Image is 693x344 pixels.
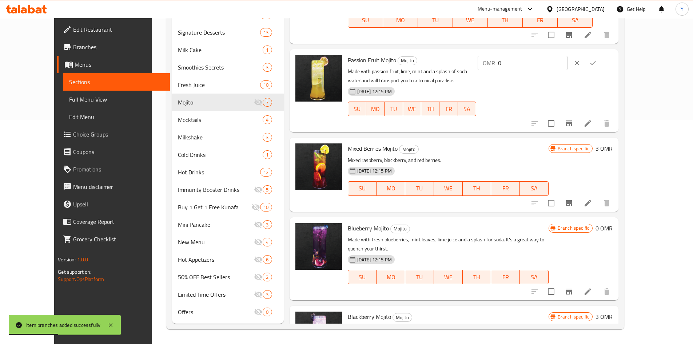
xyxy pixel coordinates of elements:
[178,290,254,299] span: Limited Time Offers
[73,147,164,156] span: Coupons
[596,143,613,154] h6: 3 OMR
[263,239,271,246] span: 4
[172,146,284,163] div: Cold Drinks1
[172,181,284,198] div: Immunity Booster Drinks5
[424,104,437,114] span: TH
[57,38,170,56] a: Branches
[348,235,549,253] p: Made with fresh blueberries, mint leaves, lime juice and a splash for soda. It's a great way to q...
[75,60,164,69] span: Menus
[57,21,170,38] a: Edit Restaurant
[254,273,263,281] svg: Inactive section
[263,290,272,299] div: items
[598,115,616,132] button: delete
[421,102,439,116] button: TH
[251,203,260,211] svg: Inactive section
[498,56,567,70] input: Please enter price
[172,268,284,286] div: 50% OFF Best Sellers2
[351,272,374,282] span: SU
[254,290,263,299] svg: Inactive section
[26,321,100,329] div: Item branches added successfully
[387,104,400,114] span: TU
[348,55,396,66] span: Passion Fruit Mojito
[263,151,271,158] span: 1
[263,63,272,72] div: items
[58,274,104,284] a: Support.OpsPlatform
[178,255,254,264] div: Hot Appetizers
[63,91,170,108] a: Full Menu View
[73,130,164,139] span: Choice Groups
[73,43,164,51] span: Branches
[351,104,363,114] span: SU
[73,165,164,174] span: Promotions
[263,115,272,124] div: items
[408,272,431,282] span: TU
[526,15,555,25] span: FR
[488,13,523,28] button: TH
[494,183,517,194] span: FR
[520,181,549,196] button: SA
[585,55,601,71] button: ok
[399,145,418,154] span: Mojito
[172,198,284,216] div: Buy 1 Get 1 Free Kunafa10
[57,178,170,195] a: Menu disclaimer
[383,13,418,28] button: MO
[172,286,284,303] div: Limited Time Offers3
[263,186,271,193] span: 5
[557,5,605,13] div: [GEOGRAPHIC_DATA]
[385,102,403,116] button: TU
[263,221,271,228] span: 3
[523,13,558,28] button: FR
[348,270,377,284] button: SU
[57,56,170,73] a: Menus
[379,272,402,282] span: MO
[295,55,342,102] img: Passion Fruit Mojito
[172,94,284,111] div: Mojito7
[483,59,495,67] p: OMR
[295,143,342,190] img: Mixed Berries Mojito
[263,291,271,298] span: 3
[172,163,284,181] div: Hot Drinks12
[263,309,271,316] span: 0
[178,150,263,159] span: Cold Drinks
[348,156,549,165] p: Mixed raspberry, blackberry, and red berries.
[405,270,434,284] button: TU
[178,185,254,194] div: Immunity Booster Drinks
[73,217,164,226] span: Coverage Report
[263,99,271,106] span: 7
[560,26,578,44] button: Branch-specific-item
[178,273,254,281] div: 50% OFF Best Sellers
[263,238,272,246] div: items
[178,115,263,124] span: Mocktails
[57,213,170,230] a: Coverage Report
[263,220,272,229] div: items
[461,104,473,114] span: SA
[558,13,593,28] button: SA
[178,238,254,246] div: New Menu
[69,112,164,121] span: Edit Menu
[369,104,382,114] span: MO
[263,274,271,281] span: 2
[598,26,616,44] button: delete
[263,98,272,107] div: items
[172,76,284,94] div: Fresh Juice10
[463,181,491,196] button: TH
[73,25,164,34] span: Edit Restaurant
[584,199,592,207] a: Edit menu item
[63,108,170,126] a: Edit Menu
[491,270,520,284] button: FR
[63,73,170,91] a: Sections
[172,303,284,321] div: Offers0
[260,203,272,211] div: items
[172,216,284,233] div: Mini Pancake3
[390,225,410,233] div: Mojito
[569,55,585,71] button: clear
[263,133,272,142] div: items
[348,223,389,234] span: Blueberry Mojito
[377,270,405,284] button: MO
[421,15,450,25] span: TU
[434,270,463,284] button: WE
[57,195,170,213] a: Upsell
[263,134,271,141] span: 3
